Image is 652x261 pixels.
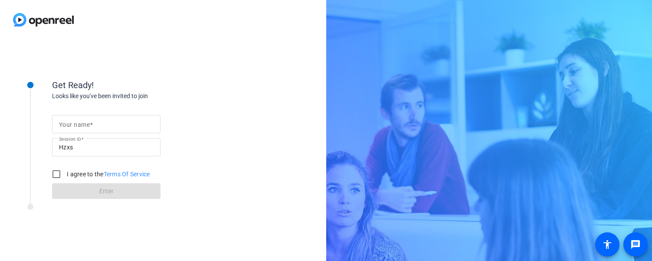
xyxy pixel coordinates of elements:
[59,121,90,128] mat-label: Your name
[65,170,150,178] label: I agree to the
[59,136,81,142] mat-label: Session ID
[104,171,150,178] a: Terms Of Service
[630,239,641,250] mat-icon: message
[52,79,226,92] div: Get Ready!
[52,92,226,101] div: Looks like you've been invited to join
[602,239,613,250] mat-icon: accessibility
